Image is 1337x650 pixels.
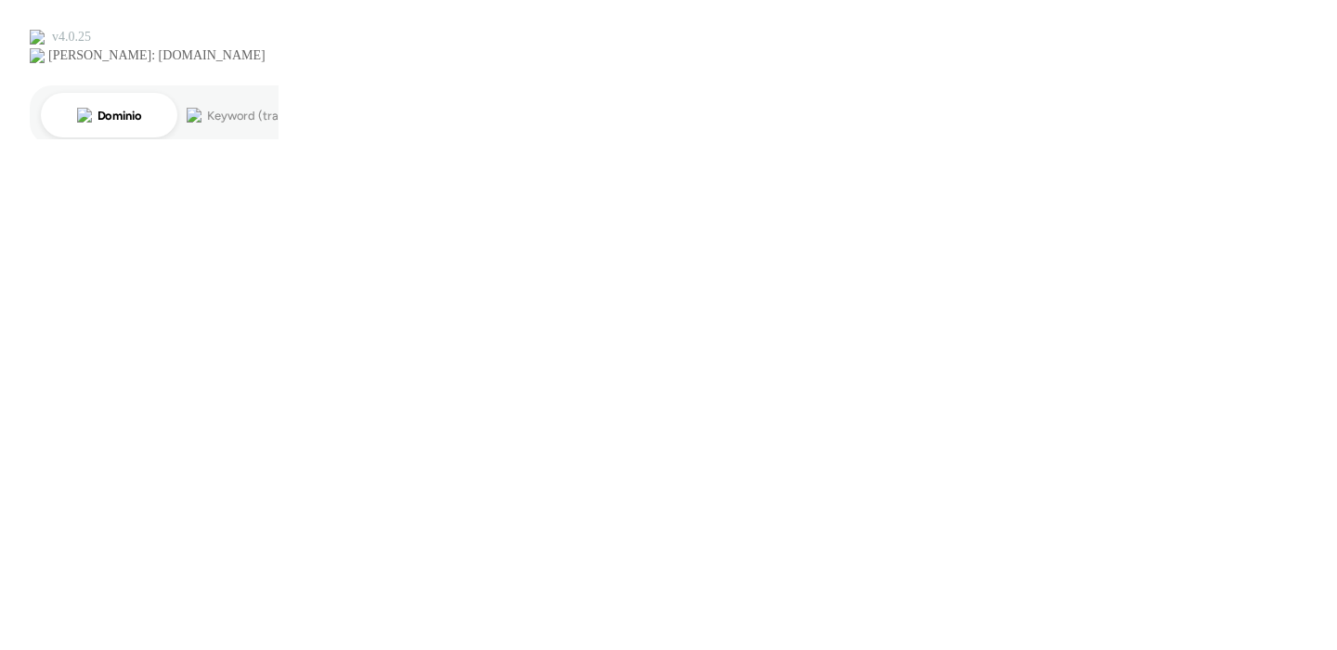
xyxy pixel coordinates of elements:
[207,110,308,122] div: Keyword (traffico)
[97,110,142,122] div: Dominio
[30,30,45,45] img: logo_orange.svg
[48,48,266,63] div: [PERSON_NAME]: [DOMAIN_NAME]
[52,30,91,45] div: v 4.0.25
[187,108,201,123] img: tab_keywords_by_traffic_grey.svg
[30,48,45,63] img: website_grey.svg
[77,108,92,123] img: tab_domain_overview_orange.svg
